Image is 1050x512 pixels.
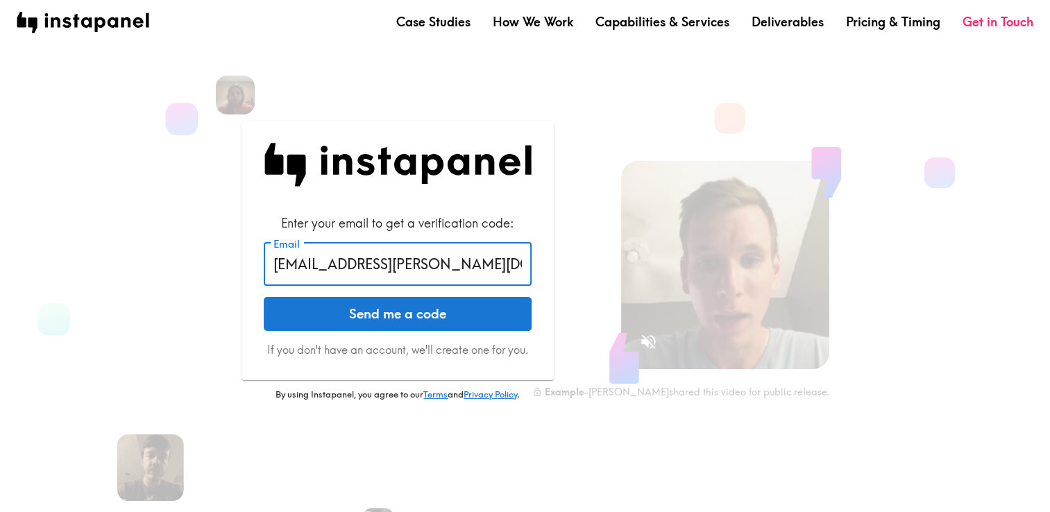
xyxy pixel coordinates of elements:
label: Email [273,237,300,252]
p: If you don't have an account, we'll create one for you. [264,342,532,357]
img: Spencer [117,434,184,501]
a: Privacy Policy [464,389,517,400]
a: Get in Touch [963,13,1033,31]
button: Sound is off [634,327,663,357]
img: Trish [216,76,255,114]
img: Instapanel [264,143,532,187]
div: Enter your email to get a verification code: [264,214,532,232]
a: Deliverables [752,13,824,31]
a: Pricing & Timing [846,13,940,31]
button: Send me a code [264,297,532,332]
a: Terms [423,389,448,400]
img: instapanel [17,12,149,33]
b: Example [545,386,584,398]
p: By using Instapanel, you agree to our and . [242,389,554,401]
a: Capabilities & Services [595,13,729,31]
a: How We Work [493,13,573,31]
a: Case Studies [396,13,471,31]
div: - [PERSON_NAME] shared this video for public release. [532,386,829,398]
